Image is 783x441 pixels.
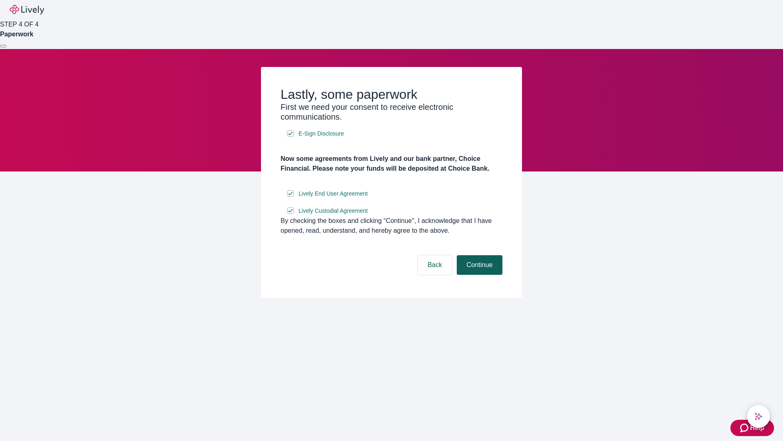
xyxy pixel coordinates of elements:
[297,206,369,216] a: e-sign disclosure document
[281,154,502,174] h4: Now some agreements from Lively and our bank partner, Choice Financial. Please note your funds wi...
[730,420,774,436] button: Zendesk support iconHelp
[281,216,502,236] div: By checking the boxes and clicking “Continue", I acknowledge that I have opened, read, understand...
[281,102,502,122] h3: First we need your consent to receive electronic communications.
[281,87,502,102] h2: Lastly, some paperwork
[418,255,452,275] button: Back
[750,423,764,433] span: Help
[740,423,750,433] svg: Zendesk support icon
[297,129,345,139] a: e-sign disclosure document
[457,255,502,275] button: Continue
[297,189,369,199] a: e-sign disclosure document
[299,207,368,215] span: Lively Custodial Agreement
[10,5,44,15] img: Lively
[747,405,770,428] button: chat
[299,129,344,138] span: E-Sign Disclosure
[754,412,763,421] svg: Lively AI Assistant
[299,189,368,198] span: Lively End User Agreement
